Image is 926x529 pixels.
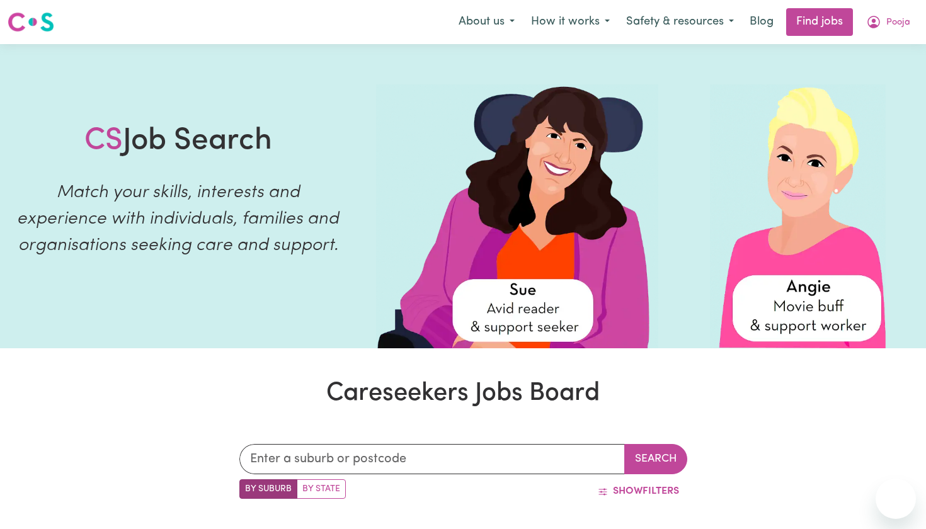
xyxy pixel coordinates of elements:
[84,126,123,156] span: CS
[15,179,341,259] p: Match your skills, interests and experience with individuals, families and organisations seeking ...
[239,444,625,474] input: Enter a suburb or postcode
[450,9,523,35] button: About us
[742,8,781,36] a: Blog
[886,16,910,30] span: Pooja
[523,9,618,35] button: How it works
[613,486,643,496] span: Show
[876,479,916,519] iframe: Button to launch messaging window
[239,479,297,499] label: Search by suburb/post code
[297,479,346,499] label: Search by state
[8,8,54,37] a: Careseekers logo
[618,9,742,35] button: Safety & resources
[624,444,687,474] button: Search
[786,8,853,36] a: Find jobs
[858,9,918,35] button: My Account
[84,123,272,160] h1: Job Search
[8,11,54,33] img: Careseekers logo
[590,479,687,503] button: ShowFilters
